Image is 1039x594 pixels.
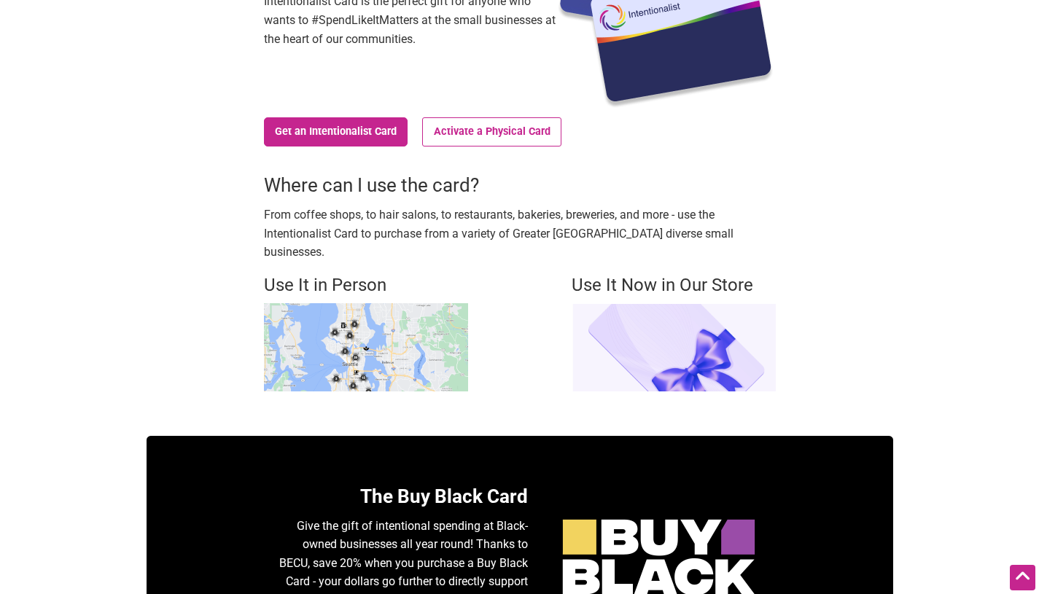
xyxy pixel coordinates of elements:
h4: Use It Now in Our Store [572,273,776,298]
h3: Where can I use the card? [264,172,776,198]
div: Scroll Back to Top [1010,565,1035,590]
img: Buy Black map [264,303,468,391]
p: From coffee shops, to hair salons, to restaurants, bakeries, breweries, and more - use the Intent... [264,206,776,262]
img: Intentionalist Store [572,303,776,391]
h3: The Buy Black Card [279,483,528,509]
a: Activate a Physical Card [422,117,561,146]
h4: Use It in Person [264,273,468,298]
a: Get an Intentionalist Card [264,117,408,146]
